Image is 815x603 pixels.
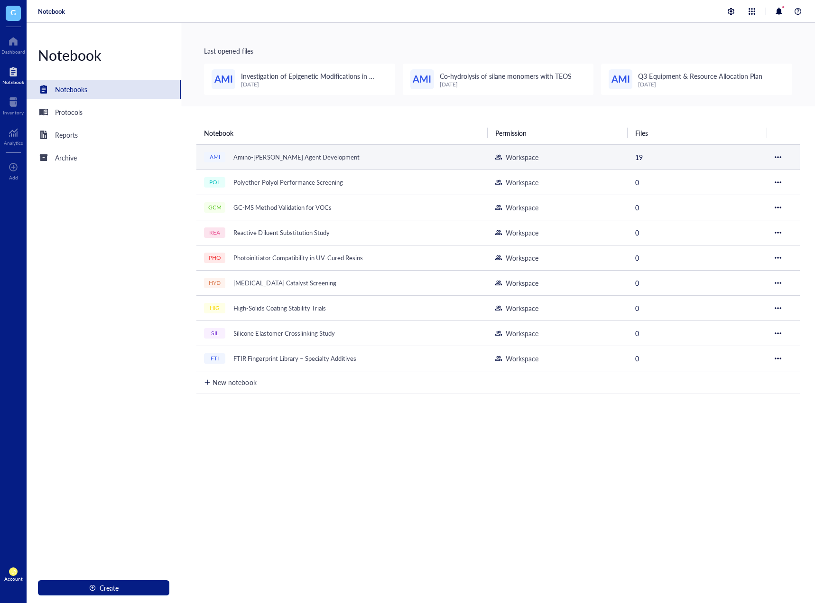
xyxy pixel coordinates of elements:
[628,195,768,220] td: 0
[628,320,768,346] td: 0
[55,84,87,94] div: Notebooks
[229,276,340,290] div: [MEDICAL_DATA] Catalyst Screening
[214,72,233,86] span: AMI
[628,245,768,270] td: 0
[229,201,335,214] div: GC-MS Method Validation for VOCs
[4,140,23,146] div: Analytics
[506,278,538,288] div: Workspace
[488,122,628,144] th: Permission
[628,346,768,371] td: 0
[638,81,762,88] div: [DATE]
[229,151,363,164] div: Amino-[PERSON_NAME] Agent Development
[440,71,572,81] span: Co-hydrolysis of silane monomers with TEOS
[213,377,256,387] div: New notebook
[55,152,77,163] div: Archive
[628,270,768,295] td: 0
[27,125,181,144] a: Reports
[506,177,538,188] div: Workspace
[27,80,181,99] a: Notebooks
[10,6,16,18] span: G
[506,227,538,238] div: Workspace
[27,103,181,122] a: Protocols
[229,327,339,340] div: Silicone Elastomer Crosslinking Study
[506,152,538,162] div: Workspace
[27,148,181,167] a: Archive
[628,144,768,170] td: 19
[440,81,572,88] div: [DATE]
[204,46,792,56] div: Last opened files
[2,79,24,85] div: Notebook
[506,202,538,213] div: Workspace
[229,251,367,264] div: Photoinitiator Compatibility in UV-Cured Resins
[241,71,374,91] span: Investigation of Epigenetic Modifications in [MEDICAL_DATA] Tumor Samplesitled
[100,584,119,592] span: Create
[196,122,488,144] th: Notebook
[638,71,762,81] span: Q3 Equipment & Resource Allocation Plan
[506,303,538,313] div: Workspace
[9,175,18,180] div: Add
[506,253,538,263] div: Workspace
[1,49,25,55] div: Dashboard
[611,72,630,86] span: AMI
[1,34,25,55] a: Dashboard
[4,576,23,582] div: Account
[11,569,16,575] span: LR
[229,226,333,239] div: Reactive Diluent Substitution Study
[229,301,330,315] div: High-Solids Coating Stability Trials
[55,107,83,117] div: Protocols
[628,220,768,245] td: 0
[506,353,538,364] div: Workspace
[3,94,24,115] a: Inventory
[55,130,78,140] div: Reports
[38,7,65,16] a: Notebook
[38,580,169,595] button: Create
[27,46,181,65] div: Notebook
[3,110,24,115] div: Inventory
[628,122,768,144] th: Files
[229,352,360,365] div: FTIR Fingerprint Library – Specialty Additives
[413,72,431,86] span: AMI
[628,295,768,320] td: 0
[2,64,24,85] a: Notebook
[241,81,388,88] div: [DATE]
[506,328,538,339] div: Workspace
[4,125,23,146] a: Analytics
[628,170,768,195] td: 0
[229,176,347,189] div: Polyether Polyol Performance Screening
